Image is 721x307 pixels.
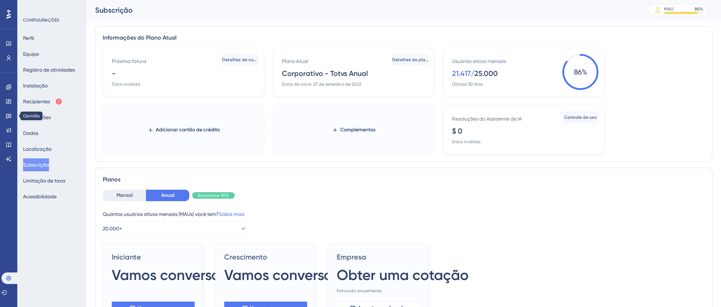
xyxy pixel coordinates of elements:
[452,127,463,135] font: $ 0
[23,178,65,184] font: Limitação de taxa
[562,112,598,123] button: Controle de uso
[23,158,49,171] button: Subscrição
[23,143,52,155] button: Localização
[103,221,247,236] button: 20.000+
[23,32,34,45] button: Perfil
[452,58,506,64] font: Usuários ativos mensais
[112,266,225,284] font: Vamos conversar
[23,174,65,187] button: Limitação de taxa
[222,57,269,62] font: Detalhes de cobrança
[392,57,430,62] font: Detalhes do plano
[23,146,52,152] font: Localização
[582,68,587,76] font: %
[198,193,229,198] font: Economize 30%
[282,58,308,64] font: Plano Atual
[222,54,258,66] button: Detalhes de cobrança
[340,127,375,133] font: Complementos
[112,69,115,78] font: -
[23,114,51,120] font: Integrações
[23,127,38,140] button: Dados
[112,253,141,261] font: Iniciante
[23,130,38,136] font: Dados
[474,69,498,78] font: 25.000
[219,211,244,217] a: Saiba mais
[23,63,75,76] button: Registro de atividades
[23,18,59,23] font: CONFIGURAÇÕES
[116,192,133,198] font: Mensal
[664,6,673,12] font: MAU
[147,123,220,136] button: Adicionar cartão de crédito
[471,69,474,78] font: /
[337,266,469,284] font: Obter uma cotação
[337,288,382,293] font: Faturado anualmente
[224,253,267,261] font: Crescimento
[23,194,57,199] font: Acessibilidade
[103,176,120,183] font: Planos
[224,266,338,284] font: Vamos conversar
[103,34,177,41] font: Informações do Plano Atual
[23,83,48,89] font: Instalação
[392,54,428,66] button: Detalhes do plano
[695,6,700,12] font: 86
[161,192,174,198] font: Anual
[95,6,133,14] font: Subscrição
[23,48,39,60] button: Equipe
[103,226,122,231] font: 20.000+
[23,35,34,41] font: Perfil
[23,51,39,57] font: Equipe
[564,115,597,120] font: Controle de uso
[452,82,483,87] font: Últimos 30 dias
[452,116,522,122] font: Resoluções do Assistente de IA
[156,127,220,133] font: Adicionar cartão de crédito
[574,68,582,76] font: 86
[103,190,146,201] button: Mensal
[337,253,366,261] font: Empresa
[23,95,62,108] button: Recipientes
[103,211,219,217] font: Quantos usuários ativos mensais (MAUs) você tem?
[112,58,146,64] font: Próxima fatura
[23,67,75,73] font: Registro de atividades
[146,190,189,201] button: Anual
[23,111,51,124] button: Integrações
[282,69,368,78] font: Corporativo - Totvs Anual
[23,99,50,104] font: Recipientes
[452,139,481,144] font: Data inválida
[23,190,57,203] button: Acessibilidade
[112,82,140,87] font: Data inválida
[700,6,703,12] font: %
[452,69,471,78] font: 21.417
[332,123,375,136] button: Complementos
[23,79,48,92] button: Instalação
[282,82,361,87] font: Data de início: 27 de setembro de 2022
[23,162,49,168] font: Subscrição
